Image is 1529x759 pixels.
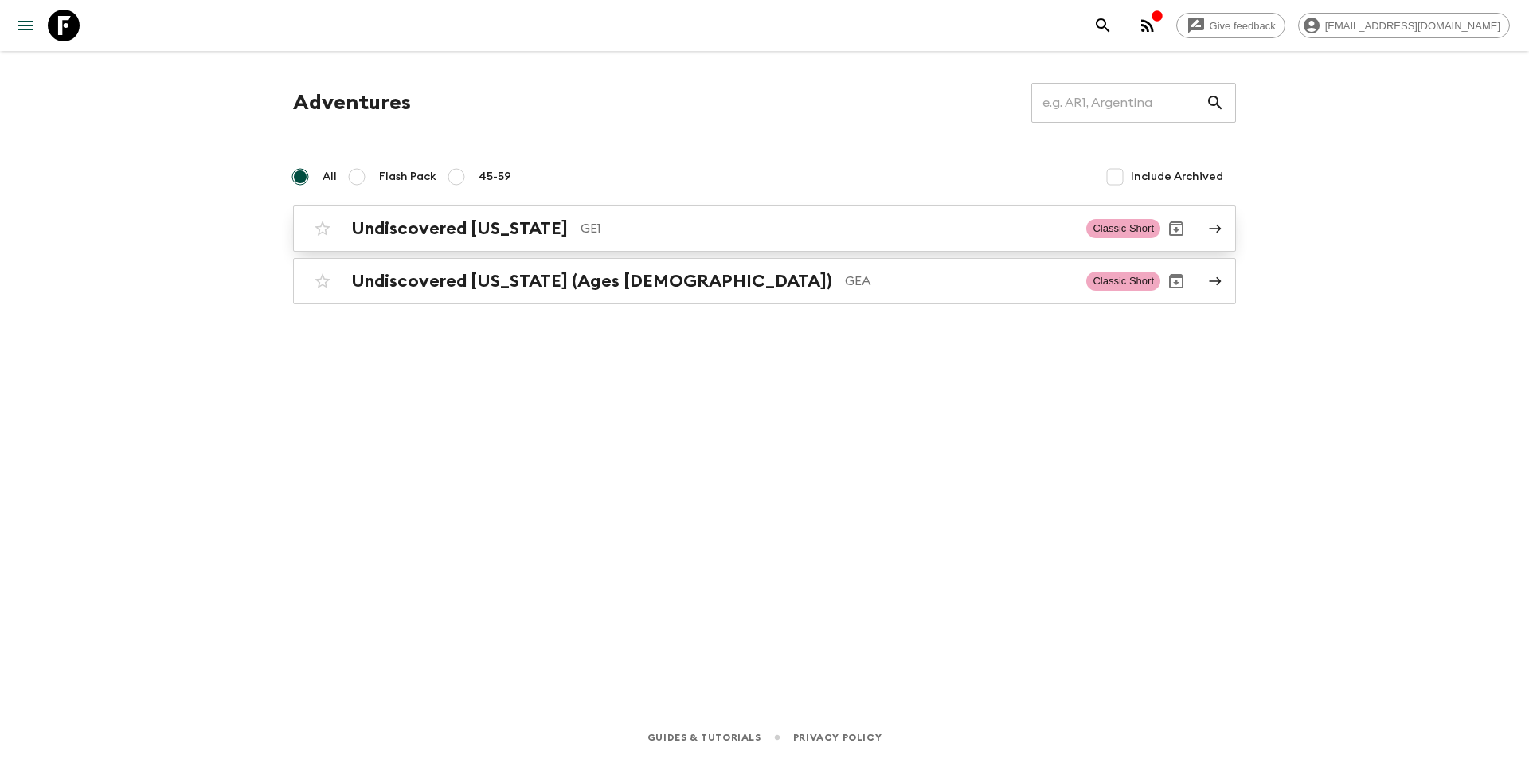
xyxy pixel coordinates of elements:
a: Give feedback [1176,13,1285,38]
h2: Undiscovered [US_STATE] (Ages [DEMOGRAPHIC_DATA]) [351,271,832,291]
h2: Undiscovered [US_STATE] [351,218,568,239]
span: All [323,169,337,185]
button: Archive [1160,265,1192,297]
p: GEA [845,272,1073,291]
a: Undiscovered [US_STATE]GE1Classic ShortArchive [293,205,1236,252]
button: Archive [1160,213,1192,245]
span: Classic Short [1086,272,1160,291]
a: Guides & Tutorials [647,729,761,746]
span: Flash Pack [379,169,436,185]
button: search adventures [1087,10,1119,41]
p: GE1 [581,219,1073,238]
span: 45-59 [479,169,511,185]
button: menu [10,10,41,41]
span: Include Archived [1131,169,1223,185]
span: Give feedback [1201,20,1285,32]
input: e.g. AR1, Argentina [1031,80,1206,125]
div: [EMAIL_ADDRESS][DOMAIN_NAME] [1298,13,1510,38]
span: [EMAIL_ADDRESS][DOMAIN_NAME] [1316,20,1509,32]
span: Classic Short [1086,219,1160,238]
a: Undiscovered [US_STATE] (Ages [DEMOGRAPHIC_DATA])GEAClassic ShortArchive [293,258,1236,304]
a: Privacy Policy [793,729,882,746]
h1: Adventures [293,87,411,119]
